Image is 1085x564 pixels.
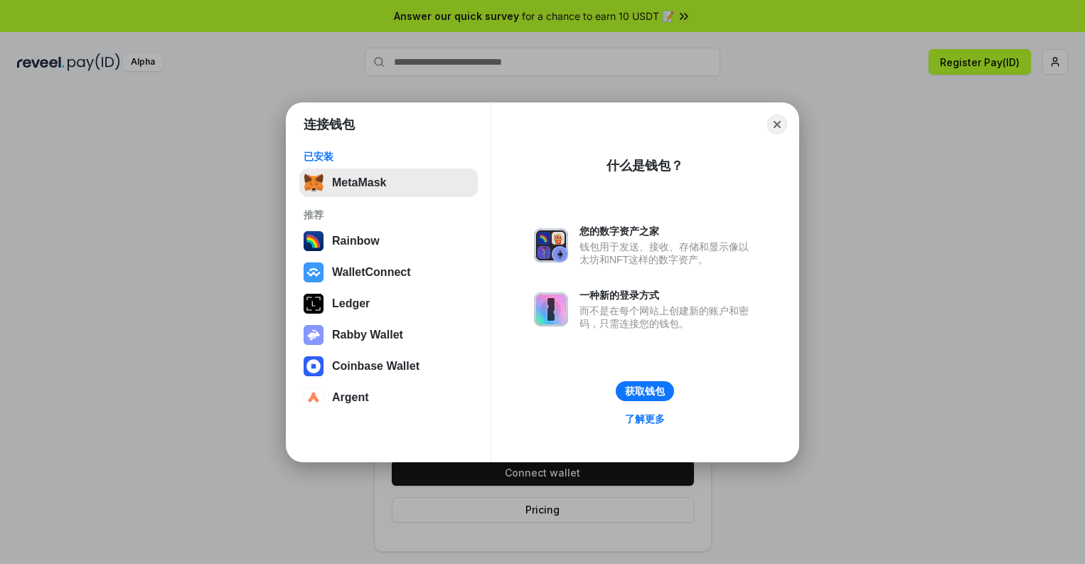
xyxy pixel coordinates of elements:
img: svg+xml,%3Csvg%20xmlns%3D%22http%3A%2F%2Fwww.w3.org%2F2000%2Fsvg%22%20fill%3D%22none%22%20viewBox... [304,325,324,345]
div: 了解更多 [625,413,665,425]
div: Argent [332,391,369,404]
div: MetaMask [332,176,386,189]
div: Ledger [332,297,370,310]
img: svg+xml,%3Csvg%20xmlns%3D%22http%3A%2F%2Fwww.w3.org%2F2000%2Fsvg%22%20fill%3D%22none%22%20viewBox... [534,228,568,262]
div: 已安装 [304,150,474,163]
div: Coinbase Wallet [332,360,419,373]
img: svg+xml,%3Csvg%20width%3D%22120%22%20height%3D%22120%22%20viewBox%3D%220%200%20120%20120%22%20fil... [304,231,324,251]
img: svg+xml,%3Csvg%20width%3D%2228%22%20height%3D%2228%22%20viewBox%3D%220%200%2028%2028%22%20fill%3D... [304,262,324,282]
img: svg+xml,%3Csvg%20width%3D%2228%22%20height%3D%2228%22%20viewBox%3D%220%200%2028%2028%22%20fill%3D... [304,356,324,376]
button: Coinbase Wallet [299,352,478,381]
div: Rainbow [332,235,380,248]
button: Argent [299,383,478,412]
button: Rabby Wallet [299,321,478,349]
div: 一种新的登录方式 [579,289,756,302]
div: 推荐 [304,208,474,221]
button: 获取钱包 [616,381,674,401]
img: svg+xml,%3Csvg%20xmlns%3D%22http%3A%2F%2Fwww.w3.org%2F2000%2Fsvg%22%20fill%3D%22none%22%20viewBox... [534,292,568,326]
div: 您的数字资产之家 [579,225,756,238]
button: Ledger [299,289,478,318]
img: svg+xml,%3Csvg%20xmlns%3D%22http%3A%2F%2Fwww.w3.org%2F2000%2Fsvg%22%20width%3D%2228%22%20height%3... [304,294,324,314]
img: svg+xml,%3Csvg%20width%3D%2228%22%20height%3D%2228%22%20viewBox%3D%220%200%2028%2028%22%20fill%3D... [304,388,324,408]
div: 什么是钱包？ [606,157,683,174]
img: svg+xml,%3Csvg%20fill%3D%22none%22%20height%3D%2233%22%20viewBox%3D%220%200%2035%2033%22%20width%... [304,173,324,193]
div: 获取钱包 [625,385,665,398]
div: WalletConnect [332,266,411,279]
button: Close [767,115,787,134]
div: 而不是在每个网站上创建新的账户和密码，只需连接您的钱包。 [579,304,756,330]
a: 了解更多 [616,410,673,428]
button: WalletConnect [299,258,478,287]
h1: 连接钱包 [304,116,355,133]
button: MetaMask [299,169,478,197]
button: Rainbow [299,227,478,255]
div: 钱包用于发送、接收、存储和显示像以太坊和NFT这样的数字资产。 [579,240,756,266]
div: Rabby Wallet [332,329,403,341]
